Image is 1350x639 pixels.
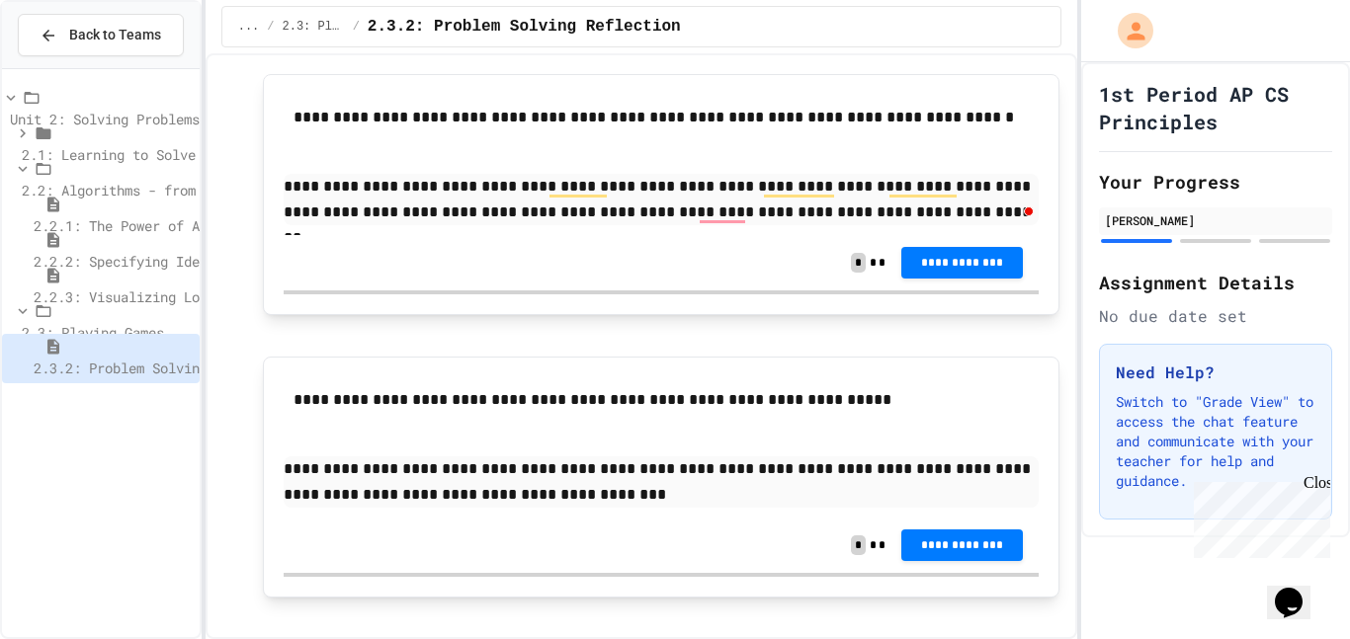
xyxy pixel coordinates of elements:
span: ... [238,19,260,35]
span: 2.3.2: Problem Solving Reflection [34,359,295,377]
div: My Account [1097,8,1158,53]
iframe: chat widget [1267,560,1330,619]
span: 2.2.3: Visualizing Logic with Flowcharts [34,287,350,306]
div: Chat with us now!Close [8,8,136,125]
span: 2.3: Playing Games [283,19,345,35]
span: / [267,19,274,35]
h2: Your Progress [1099,168,1332,196]
div: [PERSON_NAME] [1105,211,1326,229]
h3: Need Help? [1116,360,1315,384]
span: 2.3: Playing Games [22,323,164,342]
iframe: chat widget [1186,474,1330,558]
span: Back to Teams [69,25,161,45]
span: / [353,19,360,35]
span: Unit 2: Solving Problems in Computer Science [10,110,358,128]
span: 2.3.2: Problem Solving Reflection [368,15,681,39]
button: Back to Teams [18,14,184,56]
p: Switch to "Grade View" to access the chat feature and communicate with your teacher for help and ... [1116,392,1315,491]
span: 2.2.1: The Power of Algorithms [34,216,271,235]
h1: 1st Period AP CS Principles [1099,80,1332,135]
h2: Assignment Details [1099,269,1332,296]
span: 2.2: Algorithms - from Pseudocode to Flowcharts [22,181,393,200]
div: No due date set [1099,304,1332,328]
div: To enrich screen reader interactions, please activate Accessibility in Grammarly extension settings [284,174,1040,225]
span: 2.2.2: Specifying Ideas with Pseudocode [34,252,342,271]
span: 2.1: Learning to Solve Hard Problems [22,145,306,164]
